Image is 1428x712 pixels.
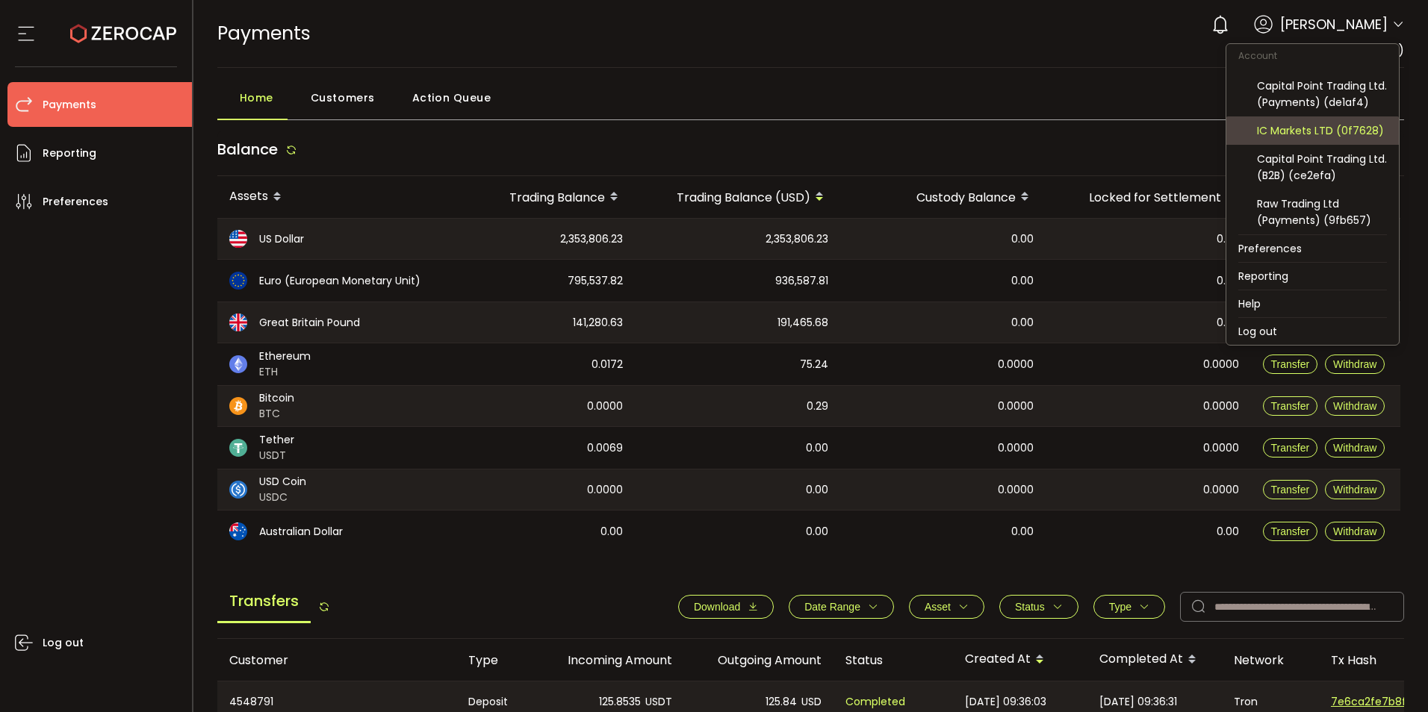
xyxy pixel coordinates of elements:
[1271,442,1310,454] span: Transfer
[229,355,247,373] img: eth_portfolio.svg
[1325,355,1385,374] button: Withdraw
[684,652,833,669] div: Outgoing Amount
[311,83,375,113] span: Customers
[1263,396,1318,416] button: Transfer
[1217,314,1239,331] span: 0.00
[1257,151,1387,184] div: Capital Point Trading Ltd. (B2B) (ce2efa)
[259,432,294,448] span: Tether
[1263,355,1318,374] button: Transfer
[229,397,247,415] img: btc_portfolio.svg
[806,440,828,457] span: 0.00
[1333,358,1376,370] span: Withdraw
[1325,396,1385,416] button: Withdraw
[229,313,247,331] img: gbp_portfolio.svg
[568,272,623,290] span: 795,537.82
[833,652,953,669] div: Status
[1353,640,1428,712] iframe: Chat Widget
[259,448,294,463] span: USDT
[1226,263,1399,290] li: Reporting
[587,398,623,415] span: 0.0000
[1203,481,1239,499] span: 0.0000
[535,652,684,669] div: Incoming Amount
[259,364,311,380] span: ETH
[801,693,822,711] span: USD
[766,231,828,248] span: 2,353,806.23
[804,601,860,613] span: Date Range
[259,474,306,490] span: USD Coin
[925,601,951,613] span: Asset
[412,83,491,113] span: Action Queue
[645,693,672,711] span: USDT
[998,398,1034,415] span: 0.0000
[998,356,1034,373] span: 0.0000
[1046,184,1251,210] div: Locked for Settlement
[909,595,984,619] button: Asset
[1203,440,1239,457] span: 0.0000
[1011,523,1034,540] span: 0.00
[43,143,96,164] span: Reporting
[573,314,623,331] span: 141,280.63
[43,632,84,654] span: Log out
[1333,525,1376,537] span: Withdraw
[1226,49,1289,62] span: Account
[845,693,905,711] span: Completed
[599,693,641,711] span: 125.8535
[1325,480,1385,499] button: Withdraw
[953,647,1087,672] div: Created At
[789,595,894,619] button: Date Range
[1263,438,1318,458] button: Transfer
[1203,356,1239,373] span: 0.0000
[456,652,535,669] div: Type
[1280,14,1388,34] span: [PERSON_NAME]
[1333,442,1376,454] span: Withdraw
[807,398,828,415] span: 0.29
[1271,525,1310,537] span: Transfer
[999,595,1078,619] button: Status
[587,481,623,499] span: 0.0000
[806,481,828,499] span: 0.00
[766,693,797,711] span: 125.84
[259,490,306,505] span: USDC
[1333,400,1376,412] span: Withdraw
[217,20,311,46] span: Payments
[800,356,828,373] span: 75.24
[1271,484,1310,496] span: Transfer
[217,652,456,669] div: Customer
[259,315,360,331] span: Great Britain Pound
[259,349,311,364] span: Ethereum
[998,440,1034,457] span: 0.0000
[217,581,311,623] span: Transfers
[259,406,294,422] span: BTC
[1325,438,1385,458] button: Withdraw
[1257,78,1387,110] div: Capital Point Trading Ltd. (Payments) (de1af4)
[1217,272,1239,290] span: 0.00
[259,273,420,289] span: Euro (European Monetary Unit)
[1226,318,1399,345] li: Log out
[1325,522,1385,541] button: Withdraw
[259,231,304,247] span: US Dollar
[229,272,247,290] img: eur_portfolio.svg
[217,139,278,160] span: Balance
[1226,290,1399,317] li: Help
[1011,314,1034,331] span: 0.00
[1263,522,1318,541] button: Transfer
[587,440,623,457] span: 0.0069
[1222,652,1319,669] div: Network
[259,390,294,406] span: Bitcoin
[1271,358,1310,370] span: Transfer
[1257,122,1387,139] div: IC Markets LTD (0f7628)
[998,481,1034,499] span: 0.0000
[1011,231,1034,248] span: 0.00
[806,523,828,540] span: 0.00
[1093,595,1165,619] button: Type
[1257,196,1387,228] div: Raw Trading Ltd (Payments) (9fb657)
[259,524,343,540] span: Australian Dollar
[449,184,635,210] div: Trading Balance
[43,94,96,116] span: Payments
[775,272,828,290] span: 936,587.81
[560,231,623,248] span: 2,353,806.23
[965,693,1046,711] span: [DATE] 09:36:03
[1271,400,1310,412] span: Transfer
[840,184,1046,210] div: Custody Balance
